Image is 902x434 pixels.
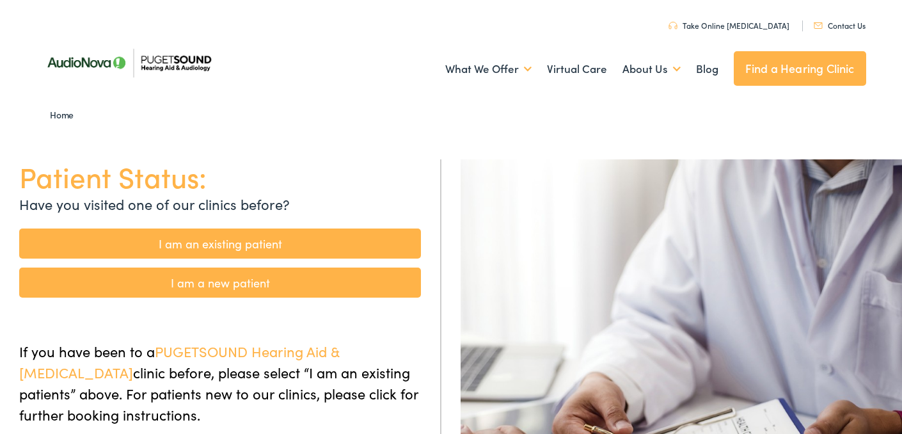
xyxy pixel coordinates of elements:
h1: Patient Status: [19,159,421,193]
img: utility icon [669,22,677,29]
a: I am an existing patient [19,229,421,259]
a: Blog [696,45,718,93]
a: Take Online [MEDICAL_DATA] [669,20,789,31]
a: Find a Hearing Clinic [734,51,866,86]
a: What We Offer [445,45,532,93]
img: utility icon [814,22,823,29]
p: Have you visited one of our clinics before? [19,193,421,214]
p: If you have been to a clinic before, please select “I am an existing patients” above. For patient... [19,341,421,425]
a: Home [50,108,80,121]
a: I am a new patient [19,268,421,298]
a: Contact Us [814,20,866,31]
a: Virtual Care [547,45,607,93]
a: About Us [622,45,681,93]
span: PUGETSOUND Hearing Aid & [MEDICAL_DATA] [19,341,339,382]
